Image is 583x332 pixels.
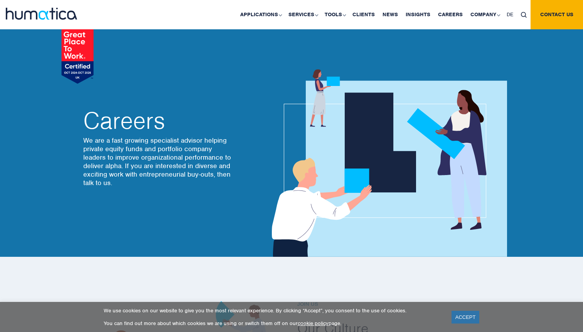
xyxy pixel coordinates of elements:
p: You can find out more about which cookies we are using or switch them off on our page. [104,320,442,327]
span: DE [507,11,513,18]
p: We are a fast growing specialist advisor helping private equity funds and portfolio company leade... [83,136,234,187]
img: search_icon [521,12,527,18]
h2: Careers [83,109,234,132]
img: about_banner1 [265,69,507,257]
p: We use cookies on our website to give you the most relevant experience. By clicking “Accept”, you... [104,307,442,314]
a: cookie policy [298,320,329,327]
a: ACCEPT [452,311,480,324]
h6: Join us [297,301,505,308]
img: logo [6,8,77,20]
